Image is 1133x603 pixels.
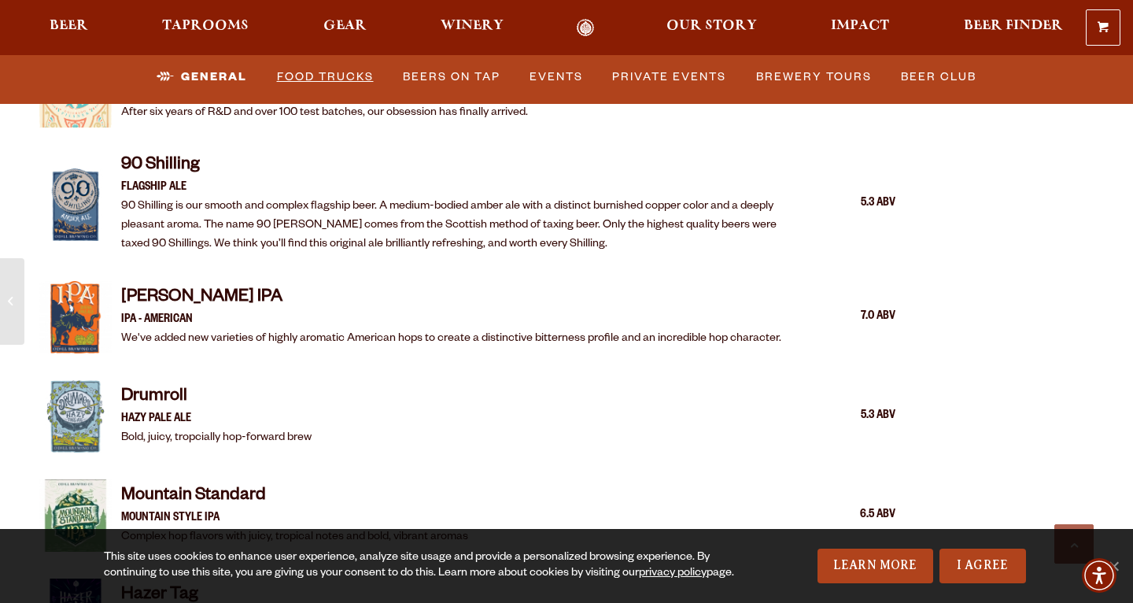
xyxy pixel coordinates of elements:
[1082,558,1116,593] div: Accessibility Menu
[656,19,767,37] a: Our Story
[964,20,1063,32] span: Beer Finder
[39,281,112,353] img: Item Thumbnail
[39,380,112,453] img: Item Thumbnail
[556,19,615,37] a: Odell Home
[152,19,259,37] a: Taprooms
[121,104,528,123] p: After six years of R&D and over 100 test batches, our obsession has finally arrived.
[895,59,983,95] a: Beer Club
[1054,524,1094,564] a: Scroll to top
[121,198,807,254] p: 90 Shilling is our smooth and complex flagship beer. A medium-bodied amber ale with a distinct bu...
[430,19,514,37] a: Winery
[666,20,757,32] span: Our Story
[817,549,933,583] a: Learn More
[441,20,504,32] span: Winery
[954,19,1073,37] a: Beer Finder
[121,311,781,330] p: IPA - AMERICAN
[39,19,98,37] a: Beer
[817,505,895,526] div: 6.5 ABV
[817,406,895,427] div: 5.3 ABV
[821,19,899,37] a: Impact
[104,550,736,582] div: This site uses cookies to enhance user experience, analyze site usage and provide a personalized ...
[162,20,249,32] span: Taprooms
[523,59,589,95] a: Events
[121,154,807,179] h4: 90 Shilling
[150,59,253,95] a: General
[639,568,707,580] a: privacy policy
[397,59,507,95] a: Beers on Tap
[271,59,380,95] a: Food Trucks
[121,509,468,528] p: MOUNTAIN STYLE IPA
[831,20,889,32] span: Impact
[750,59,878,95] a: Brewery Tours
[121,386,312,411] h4: Drumroll
[121,179,807,198] p: FLAGSHIP ALE
[817,194,895,214] div: 5.3 ABV
[323,20,367,32] span: Gear
[121,485,468,510] h4: Mountain Standard
[39,479,112,552] img: Item Thumbnail
[121,410,312,429] p: HAZY PALE ALE
[817,307,895,327] div: 7.0 ABV
[121,429,312,448] p: Bold, juicy, tropcially hop-forward brew
[121,330,781,349] p: We've added new varieties of highly aromatic American hops to create a distinctive bitterness pro...
[606,59,733,95] a: Private Events
[313,19,377,37] a: Gear
[39,168,112,241] img: Item Thumbnail
[50,20,88,32] span: Beer
[939,549,1026,583] a: I Agree
[121,287,781,312] h4: [PERSON_NAME] IPA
